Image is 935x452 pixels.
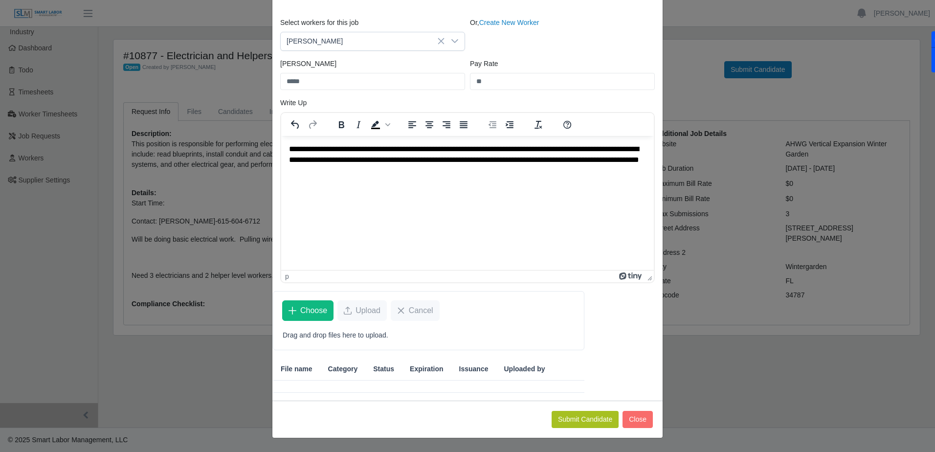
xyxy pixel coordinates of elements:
button: Upload [337,300,387,321]
span: Expiration [410,364,443,374]
button: Align right [438,118,455,132]
button: Close [623,411,653,428]
span: Category [328,364,358,374]
div: Background color Black [367,118,392,132]
span: Uploaded by [504,364,545,374]
span: Cancel [409,305,433,316]
span: Choose [300,305,327,316]
p: Drag and drop files here to upload. [283,330,575,340]
iframe: Rich Text Area [281,136,654,270]
button: Decrease indent [484,118,501,132]
span: Upload [356,305,380,316]
label: [PERSON_NAME] [280,59,336,69]
span: Status [373,364,394,374]
label: Write Up [280,98,307,108]
button: Help [559,118,576,132]
span: Josnelyer Linares [281,32,445,50]
button: Cancel [391,300,440,321]
button: Increase indent [501,118,518,132]
button: Align left [404,118,421,132]
button: Bold [333,118,350,132]
div: p [285,272,289,280]
a: Powered by Tiny [619,272,644,280]
button: Justify [455,118,472,132]
button: Redo [304,118,321,132]
div: Or, [467,18,657,51]
div: Press the Up and Down arrow keys to resize the editor. [644,271,654,282]
span: Issuance [459,364,489,374]
button: Italic [350,118,367,132]
button: Align center [421,118,438,132]
label: Select workers for this job [280,18,358,28]
button: Choose [282,300,334,321]
label: Pay Rate [470,59,498,69]
span: File name [281,364,312,374]
button: Submit Candidate [552,411,619,428]
button: Undo [287,118,304,132]
button: Clear formatting [530,118,547,132]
